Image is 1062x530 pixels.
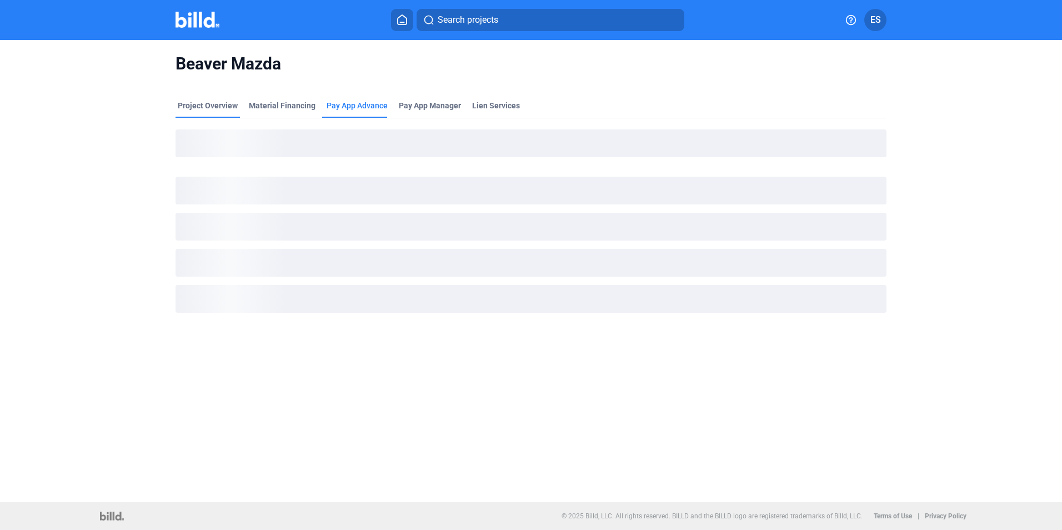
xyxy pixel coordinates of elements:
img: Billd Company Logo [176,12,219,28]
span: Beaver Mazda [176,53,886,74]
div: loading [176,177,886,204]
button: ES [864,9,886,31]
b: Terms of Use [874,512,912,520]
div: loading [176,129,886,157]
p: | [918,512,919,520]
span: Pay App Manager [399,100,461,111]
div: loading [176,285,886,313]
img: logo [100,512,124,521]
div: loading [176,213,886,241]
button: Search projects [417,9,684,31]
span: ES [870,13,881,27]
p: © 2025 Billd, LLC. All rights reserved. BILLD and the BILLD logo are registered trademarks of Bil... [562,512,863,520]
div: Project Overview [178,100,238,111]
div: Material Financing [249,100,315,111]
b: Privacy Policy [925,512,966,520]
span: Search projects [438,13,498,27]
div: Pay App Advance [327,100,388,111]
div: Lien Services [472,100,520,111]
div: loading [176,249,886,277]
